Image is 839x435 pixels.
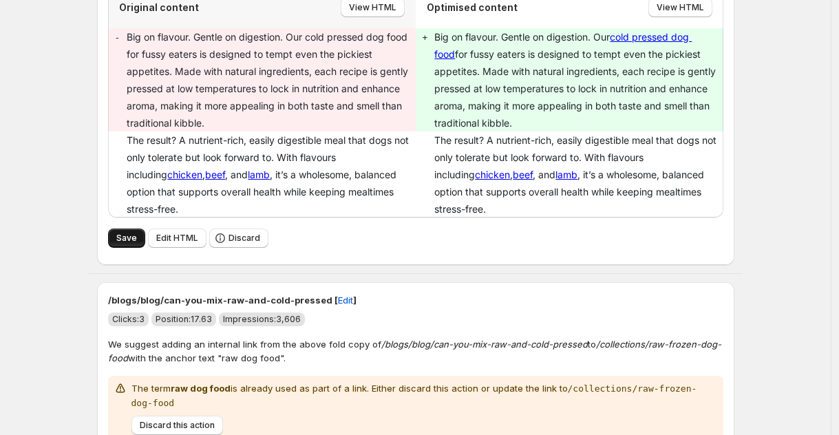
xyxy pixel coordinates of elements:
pre: - [115,29,120,46]
em: /blogs/blog/can-you-mix-raw-and-cold-pressed [381,339,588,350]
span: Edit HTML [156,233,198,244]
span: View HTML [349,2,396,13]
a: lamb [555,169,577,180]
p: /blogs/blog/can-you-mix-raw-and-cold-pressed [ ] [108,293,723,307]
span: Edit [338,293,353,307]
code: /collections/raw-frozen-dog-food [131,383,697,408]
span: Impressions: 3,606 [223,314,301,324]
em: /collections/raw-frozen-dog-food [108,339,721,363]
button: Discard [209,229,268,248]
button: Edit [330,289,361,311]
button: Edit HTML [148,229,206,248]
a: beef [205,169,225,180]
p: Big on flavour. Gentle on digestion. Our cold pressed dog food for fussy eaters is designed to te... [127,28,415,131]
a: cold pressed dog food [434,31,692,60]
span: Discard this action [140,420,215,431]
span: Discard [229,233,260,244]
a: lamb [248,169,270,180]
p: The term is already used as part of a link. Either discard this action or update the link to [131,381,718,410]
p: We suggest adding an internal link from the above fold copy of to with the anchor text "raw dog f... [108,337,723,365]
p: Optimised content [427,1,518,14]
button: Save [108,229,145,248]
a: chicken [475,169,510,180]
strong: raw dog food [171,383,231,394]
a: beef [513,169,533,180]
button: Discard this action [131,416,223,435]
span: Clicks: 3 [112,314,145,324]
span: Save [116,233,137,244]
pre: + [423,29,428,46]
p: Big on flavour. Gentle on digestion. Our for fussy eaters is designed to tempt even the pickiest ... [434,28,723,131]
span: Position: 17.63 [156,314,212,324]
a: chicken [167,169,202,180]
p: The result? A nutrient-rich, easily digestible meal that dogs not only tolerate but look forward ... [434,131,723,217]
p: Original content [119,1,199,14]
p: The result? A nutrient-rich, easily digestible meal that dogs not only tolerate but look forward ... [127,131,415,217]
span: View HTML [657,2,704,13]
